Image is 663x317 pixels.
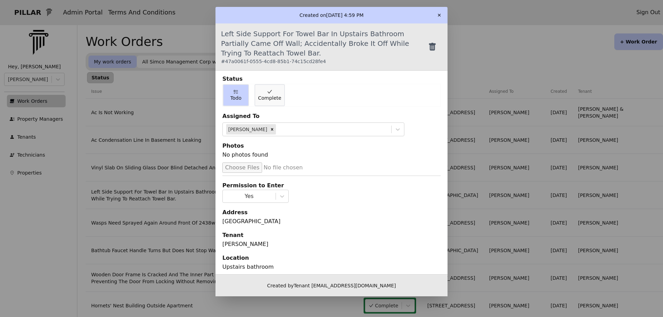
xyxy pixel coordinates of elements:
[222,231,441,239] div: Tenant
[215,274,448,296] div: Created by Tenant [EMAIL_ADDRESS][DOMAIN_NAME]
[222,240,441,248] div: [PERSON_NAME]
[222,208,441,217] div: Address
[299,12,364,19] p: Created on [DATE] 4:59 PM
[230,95,241,101] span: Todo
[226,124,268,135] div: [PERSON_NAME]
[222,254,441,262] div: Location
[434,10,445,21] button: ✕
[221,58,428,65] div: # 47a0061f-0555-4cd8-85b1-74c15cd28fe4
[258,95,281,101] span: Complete
[222,142,441,150] div: Photos
[222,217,441,226] div: [GEOGRAPHIC_DATA]
[254,84,285,106] button: Complete
[222,263,441,271] div: Upstairs bathroom
[222,112,441,120] div: Assigned To
[222,151,441,162] div: No photos found
[221,29,428,65] div: Left Side Support For Towel Bar In Upstairs Bathroom Partially Came Off Wall; Accidentally Broke ...
[268,124,276,135] div: Remove Shawn Persons
[222,75,441,83] div: Status
[222,181,441,190] div: Permission to Enter
[223,84,249,106] button: Todo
